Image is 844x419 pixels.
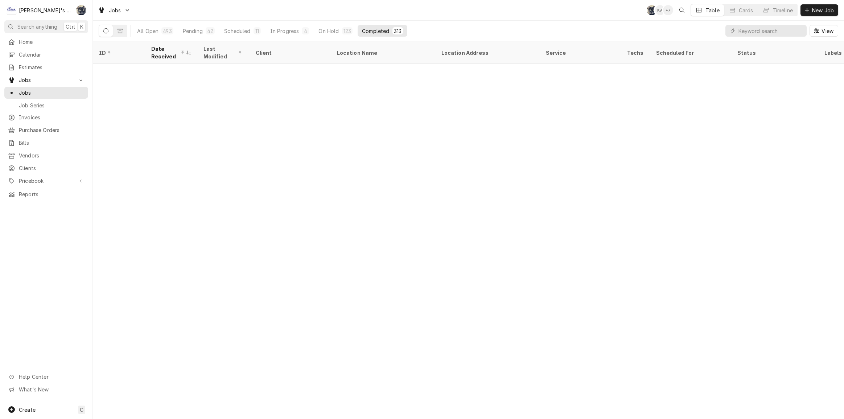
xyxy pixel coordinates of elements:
a: Job Series [4,99,88,111]
span: What's New [19,386,84,393]
div: 493 [163,27,172,35]
div: Clay's Refrigeration's Avatar [7,5,17,15]
div: 123 [343,27,351,35]
span: Create [19,407,36,413]
button: Open search [676,4,688,16]
span: K [80,23,83,30]
div: ID [99,49,138,57]
span: Estimates [19,63,85,71]
div: Last Modified [203,45,242,60]
div: Sarah Bendele's Avatar [647,5,657,15]
div: SB [76,5,86,15]
a: Purchase Orders [4,124,88,136]
div: Completed [362,27,389,35]
span: Invoices [19,114,85,121]
span: C [80,406,83,414]
div: Date Received [151,45,184,60]
div: 4 [303,27,308,35]
div: Scheduled [224,27,250,35]
span: Pricebook [19,177,74,185]
div: Table [705,7,720,14]
span: Help Center [19,373,84,381]
span: Purchase Orders [19,126,85,134]
div: Location Address [441,49,532,57]
div: KA [655,5,665,15]
span: View [820,27,835,35]
div: Timeline [773,7,793,14]
div: [PERSON_NAME]'s Refrigeration [19,7,72,14]
div: Korey Austin's Avatar [655,5,665,15]
a: Calendar [4,49,88,61]
div: All Open [137,27,158,35]
span: Vendors [19,152,85,159]
span: Search anything [17,23,57,30]
div: Client [255,49,324,57]
div: C [7,5,17,15]
div: Cards [739,7,753,14]
span: New Job [811,7,835,14]
span: Jobs [109,7,121,14]
a: Bills [4,137,88,149]
div: 11 [255,27,259,35]
a: Reports [4,188,88,200]
a: Go to Help Center [4,371,88,383]
span: Reports [19,190,85,198]
a: Invoices [4,111,88,123]
div: SB [647,5,657,15]
a: Go to Jobs [4,74,88,86]
span: Jobs [19,76,74,84]
a: Vendors [4,149,88,161]
span: Bills [19,139,85,147]
a: Go to What's New [4,383,88,395]
button: Search anythingCtrlK [4,20,88,33]
span: Clients [19,164,85,172]
span: Job Series [19,102,85,109]
button: View [810,25,838,37]
a: Go to Jobs [95,4,133,16]
div: Pending [183,27,203,35]
div: 42 [207,27,213,35]
div: Sarah Bendele's Avatar [76,5,86,15]
div: On Hold [318,27,339,35]
a: Estimates [4,61,88,73]
div: Location Name [337,49,428,57]
div: Techs [627,49,644,57]
a: Jobs [4,87,88,99]
a: Go to Pricebook [4,175,88,187]
div: + 7 [663,5,673,15]
div: Status [737,49,811,57]
button: New Job [800,4,838,16]
div: Service [545,49,614,57]
span: Calendar [19,51,85,58]
input: Keyword search [738,25,803,37]
div: In Progress [270,27,299,35]
a: Home [4,36,88,48]
div: Scheduled For [656,49,724,57]
span: Ctrl [66,23,75,30]
a: Clients [4,162,88,174]
span: Home [19,38,85,46]
div: 313 [394,27,402,35]
span: Jobs [19,89,85,96]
